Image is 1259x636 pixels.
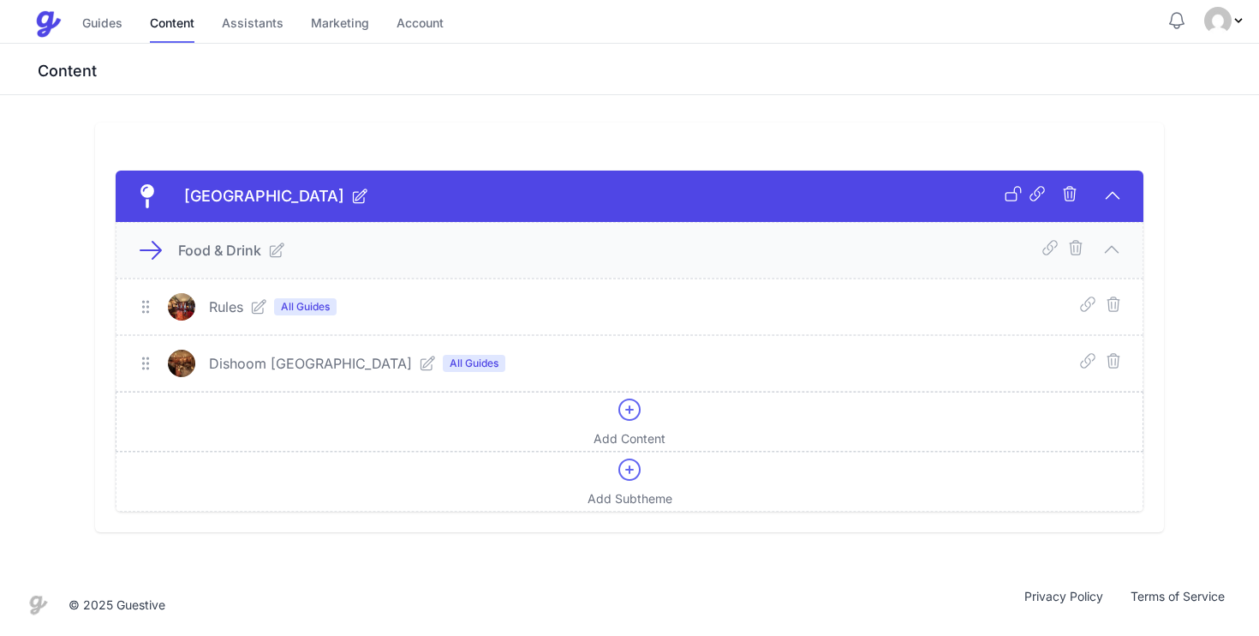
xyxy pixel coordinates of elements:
div: Profile Menu [1204,7,1245,34]
a: Assistants [222,6,283,43]
a: Privacy Policy [1011,588,1117,622]
p: [GEOGRAPHIC_DATA] [184,184,344,208]
a: Add Content [116,392,1143,452]
img: Guestive Guides [34,10,62,38]
a: Terms of Service [1117,588,1238,622]
a: Guides [82,6,122,43]
span: Add Subtheme [588,490,672,507]
a: Content [150,6,194,43]
img: London Hotels [1204,7,1232,34]
p: Rules [209,297,243,317]
img: 7vu3zrpd7qd8zinbgrnyao48dkvh [168,293,195,321]
span: All Guides [274,298,337,315]
h3: Content [34,61,1259,81]
div: © 2025 Guestive [69,597,165,614]
span: Add Content [594,430,665,447]
img: kdauvti4kss7u8nl44w7bon33uaj [168,350,195,377]
a: Account [397,6,444,43]
a: Marketing [311,6,369,43]
a: Add Subtheme [116,452,1143,512]
p: Dishoom [GEOGRAPHIC_DATA] [209,353,412,374]
p: Food & Drink [178,240,261,261]
button: Notifications [1167,10,1187,31]
span: All Guides [443,355,505,372]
